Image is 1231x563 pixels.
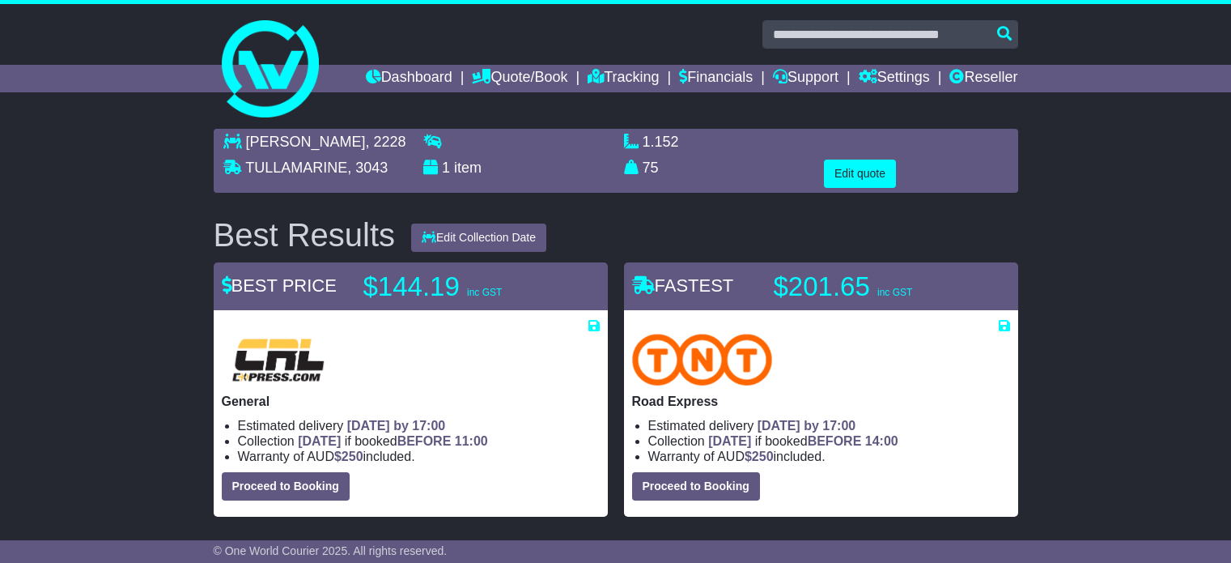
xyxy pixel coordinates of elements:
li: Collection [238,433,600,449]
p: Road Express [632,394,1010,409]
span: $ [745,450,774,463]
span: [DATE] [298,434,341,448]
button: Edit quote [824,160,896,188]
span: BEST PRICE [222,275,337,296]
span: if booked [708,434,898,448]
span: item [454,160,482,176]
p: $144.19 [363,271,566,303]
img: TNT Domestic: Road Express [632,334,773,386]
span: 75 [643,160,659,176]
li: Estimated delivery [648,418,1010,433]
span: if booked [298,434,487,448]
button: Proceed to Booking [632,472,760,501]
span: 1.152 [643,134,679,150]
div: Best Results [206,217,404,253]
img: CRL: General [222,334,335,386]
span: 250 [752,450,774,463]
span: FASTEST [632,275,734,296]
span: [PERSON_NAME] [246,134,366,150]
span: [DATE] by 17:00 [347,419,446,433]
a: Quote/Book [472,65,567,92]
span: BEFORE [397,434,452,448]
a: Reseller [949,65,1017,92]
span: © One World Courier 2025. All rights reserved. [214,544,448,557]
span: , 2228 [366,134,406,150]
a: Support [773,65,838,92]
p: $201.65 [774,271,976,303]
li: Estimated delivery [238,418,600,433]
span: 11:00 [455,434,488,448]
span: [DATE] [708,434,751,448]
span: inc GST [467,287,502,298]
li: Collection [648,433,1010,449]
span: 1 [442,160,450,176]
a: Tracking [588,65,659,92]
a: Dashboard [366,65,452,92]
a: Settings [859,65,930,92]
span: TULLAMARINE [245,160,347,176]
span: [DATE] by 17:00 [758,419,856,433]
li: Warranty of AUD included. [238,449,600,464]
button: Edit Collection Date [411,224,546,252]
span: 14:00 [865,434,898,448]
a: Financials [679,65,753,92]
p: General [222,394,600,409]
span: 250 [342,450,363,463]
button: Proceed to Booking [222,472,350,501]
li: Warranty of AUD included. [648,449,1010,464]
span: $ [334,450,363,463]
span: , 3043 [347,160,388,176]
span: BEFORE [808,434,862,448]
span: inc GST [877,287,912,298]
